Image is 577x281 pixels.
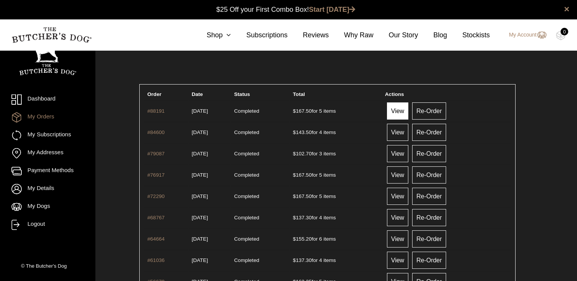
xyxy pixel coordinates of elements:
a: Stockists [447,30,490,40]
td: for 4 items [290,207,381,228]
a: View [387,230,408,247]
a: My Orders [11,112,84,123]
a: My Account [501,30,546,40]
span: Total [293,91,305,97]
td: Completed [231,164,289,185]
a: Shop [191,30,231,40]
td: Completed [231,207,289,228]
a: Why Raw [329,30,374,40]
td: Completed [231,186,289,206]
div: 0 [561,28,568,35]
span: $ [293,108,296,114]
img: TBD_Portrait_Logo_White.png [19,39,76,75]
td: for 5 items [290,101,381,121]
a: My Dogs [11,202,84,212]
a: #72290 [147,193,164,199]
a: Start [DATE] [309,6,356,13]
a: Logout [11,220,84,230]
time: [DATE] [192,129,208,135]
span: 137.30 [293,257,312,263]
a: View [387,252,408,269]
a: My Details [11,184,84,194]
span: Order [147,91,161,97]
span: $ [293,129,296,135]
td: for 6 items [290,228,381,249]
span: Actions [385,91,404,97]
a: View [387,102,408,120]
a: close [564,5,569,14]
time: [DATE] [192,151,208,156]
time: [DATE] [192,108,208,114]
span: $ [293,151,296,156]
a: View [387,145,408,162]
span: 143.50 [293,129,312,135]
a: My Addresses [11,148,84,158]
a: View [387,209,408,226]
time: [DATE] [192,257,208,263]
span: $ [293,172,296,178]
a: #76917 [147,172,164,178]
time: [DATE] [192,215,208,220]
a: #68767 [147,215,164,220]
img: TBD_Cart-Empty.png [556,30,566,40]
a: #88191 [147,108,164,114]
a: Re-Order [412,124,446,141]
td: Completed [231,143,289,164]
time: [DATE] [192,172,208,178]
span: 102.70 [293,151,312,156]
a: My Subscriptions [11,130,84,140]
span: Status [234,91,250,97]
a: Re-Order [412,188,446,205]
span: 167.50 [293,108,312,114]
a: Re-Order [412,166,446,184]
a: Re-Order [412,145,446,162]
a: #84600 [147,129,164,135]
td: Completed [231,250,289,270]
time: [DATE] [192,193,208,199]
td: for 4 items [290,122,381,142]
a: Dashboard [11,94,84,105]
a: Re-Order [412,252,446,269]
td: for 5 items [290,186,381,206]
a: Re-Order [412,230,446,247]
span: 137.30 [293,215,312,220]
span: $ [293,193,296,199]
span: 167.50 [293,172,312,178]
span: $ [293,215,296,220]
td: Completed [231,228,289,249]
span: 155.20 [293,236,312,242]
a: Payment Methods [11,166,84,176]
a: #64664 [147,236,164,242]
a: #79087 [147,151,164,156]
a: #61036 [147,257,164,263]
a: View [387,166,408,184]
td: for 5 items [290,164,381,185]
a: Re-Order [412,209,446,226]
span: 167.50 [293,193,312,199]
td: for 4 items [290,250,381,270]
td: Completed [231,122,289,142]
a: Blog [418,30,447,40]
td: for 3 items [290,143,381,164]
a: Our Story [374,30,418,40]
a: Re-Order [412,102,446,120]
span: $ [293,236,296,242]
time: [DATE] [192,236,208,242]
span: Date [192,91,203,97]
span: $ [293,257,296,263]
a: View [387,188,408,205]
a: Reviews [287,30,329,40]
a: View [387,124,408,141]
td: Completed [231,101,289,121]
a: Subscriptions [231,30,287,40]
